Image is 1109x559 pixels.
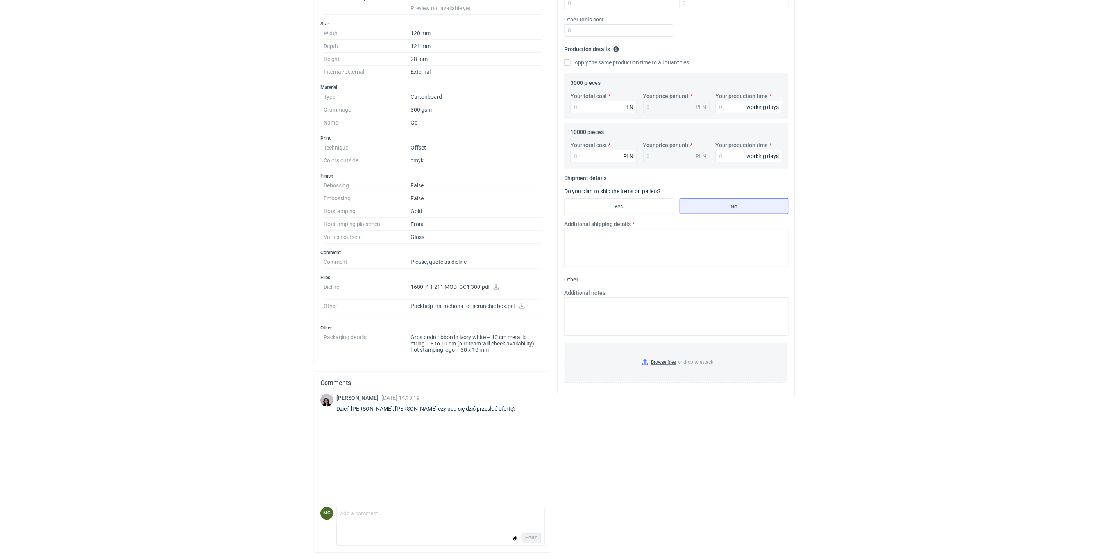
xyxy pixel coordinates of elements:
dt: Height [324,53,411,66]
p: Packhelp instructions for scrunchie box.pdf [411,303,542,310]
dt: Packaging details [324,331,411,353]
input: 0 [571,150,637,162]
dd: Cartonboard [411,91,542,103]
dd: Please, quote as dieline [411,256,542,269]
div: working days [747,103,779,111]
h2: Comments [320,378,545,388]
dd: 300 gsm [411,103,542,116]
dt: Grammage [324,103,411,116]
label: Your price per unit [643,141,689,149]
dd: Gold [411,205,542,218]
legend: Shipment details [564,172,606,181]
dd: Offset [411,141,542,154]
div: Marcin Czarnecki [320,507,333,520]
input: 0 [716,101,782,113]
label: Yes [564,198,673,214]
label: or drop to attach [565,342,788,382]
h3: Finish [320,173,545,179]
p: 1680_4_F211 MOD_GC1 300.pdf [411,284,542,291]
div: working days [747,152,779,160]
dt: Hotstamping placement [324,218,411,231]
span: [PERSON_NAME] [336,395,381,401]
label: No [680,198,789,214]
dt: Varnish outside [324,231,411,244]
dd: Gc1 [411,116,542,129]
dd: Front [411,218,542,231]
label: Other tools cost [564,16,604,23]
h3: Comment [320,249,545,256]
div: PLN [623,152,634,160]
dt: Debossing [324,179,411,192]
h3: Other [320,325,545,331]
dd: cmyk [411,154,542,167]
button: Send [522,533,541,543]
dt: Other [324,300,411,319]
dd: 120 mm [411,27,542,40]
dd: 28 mm [411,53,542,66]
label: Do you plan to ship the items on pallets? [564,188,661,194]
legend: 3000 pieces [571,77,601,86]
figcaption: MC [320,507,333,520]
img: Sebastian Markut [320,394,333,407]
dt: Comment [324,256,411,269]
dt: Embossing [324,192,411,205]
dt: Name [324,116,411,129]
dd: False [411,179,542,192]
label: Your total cost [571,92,607,100]
dd: Gros grain ribbon in ivory white – 10 cm metallic string – 8 to 10 cm (our team will check availa... [411,331,542,353]
h3: Material [320,84,545,91]
div: PLN [696,152,707,160]
dt: Colors outside [324,154,411,167]
dd: 121 mm [411,40,542,53]
dt: Type [324,91,411,103]
dt: Technique [324,141,411,154]
legend: Other [564,273,578,283]
div: PLN [623,103,634,111]
span: Send [525,535,538,541]
label: Your production time [716,141,768,149]
h3: Size [320,21,545,27]
dd: False [411,192,542,205]
dd: External [411,66,542,78]
dt: Internal/external [324,66,411,78]
label: Your total cost [571,141,607,149]
input: 0 [571,101,637,113]
dt: Depth [324,40,411,53]
label: Additional shipping details [564,220,631,228]
dd: Gloss [411,231,542,244]
legend: Production details [564,43,619,52]
span: [DATE] 14:15:19 [381,395,420,401]
h3: Files [320,274,545,281]
div: Dzień [PERSON_NAME], [PERSON_NAME] czy uda się dziś przesłać ofertę? [336,405,525,413]
h3: Print [320,135,545,141]
input: 0 [564,24,673,37]
dt: Hotstamping [324,205,411,218]
label: Your production time [716,92,768,100]
span: Preview not available yet. [411,5,472,11]
label: Your price per unit [643,92,689,100]
div: PLN [696,103,707,111]
dt: Width [324,27,411,40]
label: Additional notes [564,289,605,297]
input: 0 [716,150,782,162]
legend: 10000 pieces [571,126,604,135]
dt: Dieline [324,281,411,300]
label: Apply the same production time to all quantities [564,59,689,66]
